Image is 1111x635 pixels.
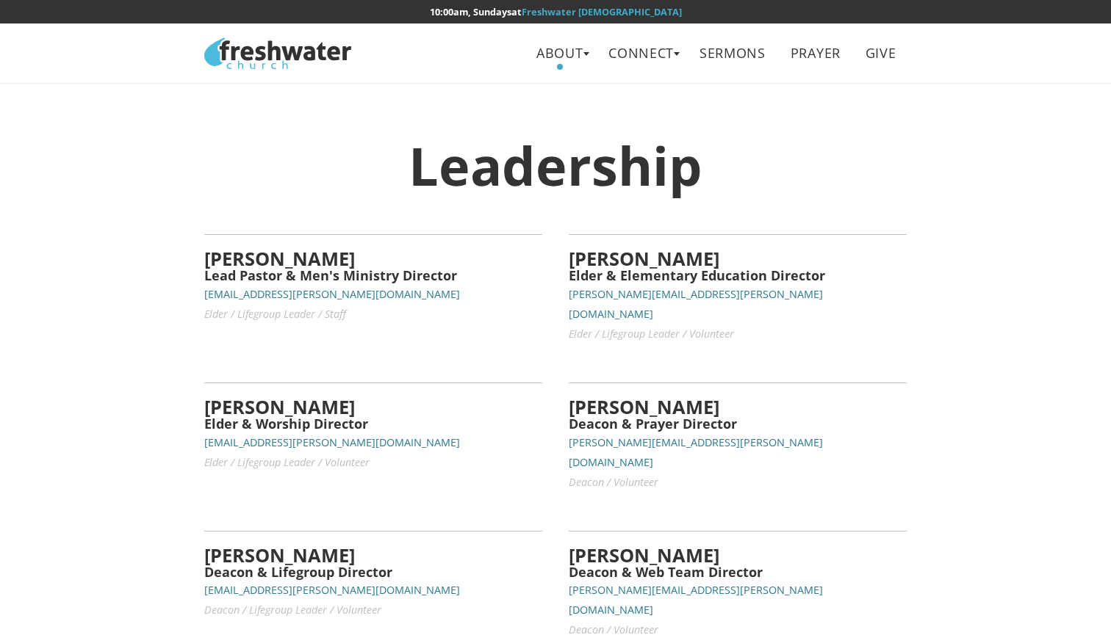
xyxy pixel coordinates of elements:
[780,37,851,70] a: Prayer
[569,435,823,469] small: [PERSON_NAME][EMAIL_ADDRESS][PERSON_NAME][DOMAIN_NAME]
[569,583,823,617] small: [PERSON_NAME][EMAIL_ADDRESS][PERSON_NAME][DOMAIN_NAME]
[204,396,542,417] h4: [PERSON_NAME]
[204,545,542,565] h4: [PERSON_NAME]
[688,37,776,70] a: Sermons
[204,583,460,597] small: [EMAIL_ADDRESS][PERSON_NAME][DOMAIN_NAME]
[204,7,907,17] h6: at
[526,37,594,70] a: About
[204,137,907,195] h1: Leadership
[855,37,907,70] a: Give
[569,475,658,489] small: Deacon / Volunteer
[569,396,907,417] h4: [PERSON_NAME]
[569,565,907,580] h5: Deacon & Web Team Director
[204,455,370,469] small: Elder / Lifegroup Leader / Volunteer
[204,417,542,432] h5: Elder & Worship Director
[569,248,907,269] h4: [PERSON_NAME]
[598,37,686,70] a: Connect
[569,417,907,432] h5: Deacon & Prayer Director
[204,603,381,617] small: Deacon / Lifegroup Leader / Volunteer
[522,5,682,18] a: Freshwater [DEMOGRAPHIC_DATA]
[204,37,351,69] img: Freshwater Church
[204,248,542,269] h4: [PERSON_NAME]
[204,287,460,301] small: [EMAIL_ADDRESS][PERSON_NAME][DOMAIN_NAME]
[204,307,346,321] small: Elder / Lifegroup Leader / Staff
[430,5,511,18] time: 10:00am, Sundays
[204,565,542,580] h5: Deacon & Lifegroup Director
[569,327,734,341] small: Elder / Lifegroup Leader / Volunteer
[204,269,542,283] h5: Lead Pastor & Men's Ministry Director
[569,269,907,283] h5: Elder & Elementary Education Director
[204,435,460,449] small: [EMAIL_ADDRESS][PERSON_NAME][DOMAIN_NAME]
[569,287,823,321] small: [PERSON_NAME][EMAIL_ADDRESS][PERSON_NAME][DOMAIN_NAME]
[569,545,907,565] h4: [PERSON_NAME]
